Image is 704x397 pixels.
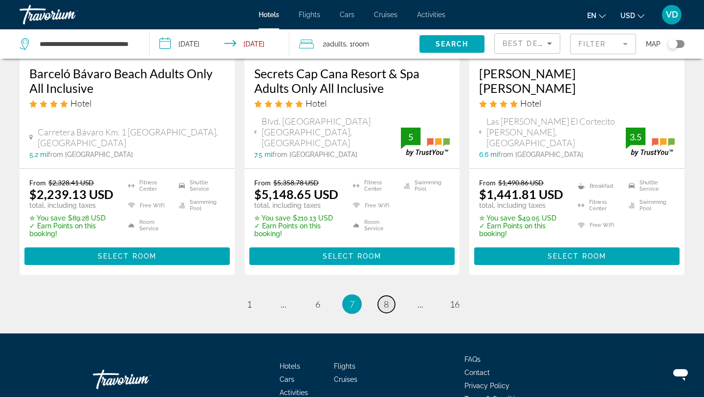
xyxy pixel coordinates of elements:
div: 3.5 [626,131,645,143]
a: Travorium [20,2,117,27]
li: Room Service [123,218,174,233]
span: from [GEOGRAPHIC_DATA] [48,151,133,158]
a: Hotels [280,362,300,370]
span: Hotel [70,98,91,109]
del: $2,328.41 USD [48,178,94,187]
p: $89.28 USD [29,214,116,222]
span: ✮ You save [479,214,515,222]
li: Room Service [348,218,399,233]
span: from [GEOGRAPHIC_DATA] [272,151,357,158]
a: Travorium [93,365,191,394]
a: Secrets Cap Cana Resort & Spa Adults Only All Inclusive [254,66,450,95]
span: Best Deals [503,40,553,47]
div: 4 star Hotel [479,98,675,109]
span: Select Room [548,252,606,260]
span: Room [352,40,369,48]
span: ... [418,299,423,309]
button: Select Room [474,247,680,265]
span: ✮ You save [29,214,66,222]
a: Flights [334,362,355,370]
span: en [587,12,596,20]
span: Activities [417,11,445,19]
p: total, including taxes [29,201,116,209]
a: [PERSON_NAME] [PERSON_NAME] [479,66,675,95]
div: 4 star Hotel [29,98,225,109]
span: 2 [323,37,346,51]
img: trustyou-badge.svg [401,128,450,156]
li: Fitness Center [123,178,174,193]
span: Blvd. [GEOGRAPHIC_DATA] [GEOGRAPHIC_DATA], [GEOGRAPHIC_DATA] [262,116,401,148]
span: Hotel [306,98,327,109]
a: Activities [280,389,308,397]
a: Select Room [24,249,230,260]
a: Flights [299,11,320,19]
div: 5 star Hotel [254,98,450,109]
a: Select Room [474,249,680,260]
span: Contact [464,369,490,376]
li: Shuttle Service [174,178,225,193]
span: 6 [315,299,320,309]
span: From [254,178,271,187]
ins: $1,441.81 USD [479,187,563,201]
li: Breakfast [573,178,624,193]
span: , 1 [346,37,369,51]
span: 1 [247,299,252,309]
p: total, including taxes [254,201,341,209]
li: Swimming Pool [624,198,675,213]
span: Select Room [323,252,381,260]
span: 7 [350,299,354,309]
button: Filter [570,33,636,55]
del: $1,490.86 USD [498,178,544,187]
a: Select Room [249,249,455,260]
span: 5.2 mi [29,151,48,158]
p: ✓ Earn Points on this booking! [29,222,116,238]
span: From [29,178,46,187]
span: Search [436,40,469,48]
p: $210.13 USD [254,214,341,222]
a: Cruises [374,11,397,19]
li: Free WiFi [348,198,399,213]
img: trustyou-badge.svg [626,128,675,156]
button: Change currency [620,8,644,22]
li: Free WiFi [123,198,174,213]
p: $49.05 USD [479,214,566,222]
button: Search [419,35,484,53]
button: Check-in date: Mar 11, 2026 Check-out date: Mar 18, 2026 [150,29,289,59]
span: Map [646,37,660,51]
li: Shuttle Service [624,178,675,193]
span: Carretera Bávaro Km. 1 [GEOGRAPHIC_DATA], [GEOGRAPHIC_DATA] [38,127,225,148]
button: Toggle map [660,40,684,48]
span: from [GEOGRAPHIC_DATA] [498,151,583,158]
span: VD [666,10,678,20]
button: Travelers: 2 adults, 0 children [289,29,419,59]
a: Cars [280,375,294,383]
a: Hotels [259,11,279,19]
p: ✓ Earn Points on this booking! [254,222,341,238]
a: FAQs [464,355,481,363]
li: Swimming Pool [399,178,450,193]
span: Las [PERSON_NAME] El Cortecito [PERSON_NAME], [GEOGRAPHIC_DATA] [486,116,626,148]
a: Barceló Bávaro Beach Adults Only All Inclusive [29,66,225,95]
a: Privacy Policy [464,382,509,390]
span: Cruises [334,375,357,383]
span: Adults [326,40,346,48]
span: ... [281,299,286,309]
span: Hotel [520,98,541,109]
li: Free WiFi [573,218,624,233]
span: USD [620,12,635,20]
p: ✓ Earn Points on this booking! [479,222,566,238]
a: Cars [340,11,354,19]
span: 16 [450,299,460,309]
div: 5 [401,131,420,143]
